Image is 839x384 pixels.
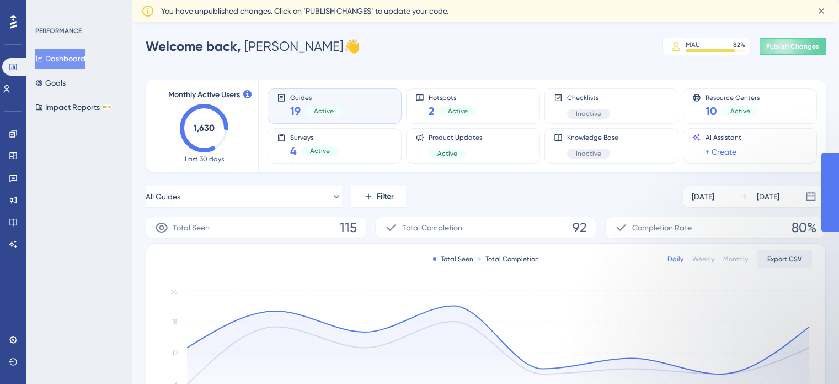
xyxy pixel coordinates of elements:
button: Publish Changes [760,38,826,55]
span: Active [448,107,468,115]
div: BETA [102,104,112,110]
div: 82 % [733,40,745,49]
span: 115 [340,219,357,236]
span: Inactive [576,109,601,118]
span: Publish Changes [766,42,819,51]
span: All Guides [146,190,180,203]
iframe: UserGuiding AI Assistant Launcher [793,340,826,374]
span: Active [437,149,457,158]
button: Impact ReportsBETA [35,97,112,117]
span: Active [730,107,750,115]
span: Product Updates [429,133,482,142]
span: Checklists [567,93,610,102]
span: Total Completion [402,221,462,234]
div: [PERSON_NAME] 👋 [146,38,360,55]
span: Knowledge Base [567,133,618,142]
span: 4 [290,143,297,159]
tspan: 18 [172,318,178,325]
a: + Create [706,145,736,159]
span: 19 [290,103,301,119]
tspan: 12 [172,349,178,357]
button: All Guides [146,186,342,208]
button: Export CSV [757,250,812,268]
span: Surveys [290,133,339,141]
div: [DATE] [757,190,779,203]
span: Total Seen [173,221,210,234]
div: MAU [686,40,700,49]
span: Guides [290,93,343,101]
span: Resource Centers [706,93,760,101]
div: Total Seen [433,255,473,264]
span: 92 [573,219,587,236]
span: Welcome back, [146,38,241,54]
button: Dashboard [35,49,85,69]
span: Active [314,107,334,115]
span: 80% [792,219,816,236]
span: 2 [429,103,435,119]
button: Filter [351,186,406,208]
iframe: Intercom notifications message [596,255,817,378]
tspan: 24 [170,288,178,296]
span: AI Assistant [706,133,741,142]
div: PERFORMANCE [35,27,82,35]
span: Hotspots [429,93,477,101]
span: Filter [377,190,394,203]
span: 10 [706,103,717,119]
div: Total Completion [478,255,539,264]
span: Last 30 days [185,155,224,164]
button: Goals [35,73,66,93]
span: Monthly Active Users [168,88,240,102]
span: You have unpublished changes. Click on ‘PUBLISH CHANGES’ to update your code. [161,4,448,18]
span: Active [310,146,330,155]
span: Completion Rate [632,221,692,234]
span: Inactive [576,149,601,158]
text: 1,630 [194,123,215,133]
div: [DATE] [692,190,714,203]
